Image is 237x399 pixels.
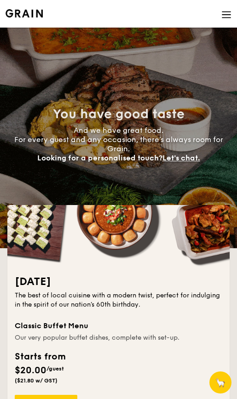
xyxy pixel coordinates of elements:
button: 🦙 [209,371,231,393]
h2: [DATE] [15,274,222,289]
img: Grain [6,9,43,17]
a: Logotype [6,9,43,17]
div: The best of local cuisine with a modern twist, perfect for indulging in the spirit of our nation’... [15,291,222,309]
span: /guest [46,365,64,372]
span: 🦙 [215,377,226,388]
span: ($21.80 w/ GST) [15,377,58,384]
span: You have good taste [53,106,185,122]
span: Looking for a personalised touch? [37,154,162,162]
div: Starts from [15,350,115,364]
span: And we have great food. For every guest and any occasion, there’s always room for Grain. [14,126,223,162]
div: Our very popular buffet dishes, complete with set-up. [15,333,222,342]
img: icon-hamburger-menu.db5d7e83.svg [221,10,231,20]
span: $20.00 [15,365,46,376]
div: Classic Buffet Menu [15,320,222,331]
span: Let's chat. [162,154,200,162]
